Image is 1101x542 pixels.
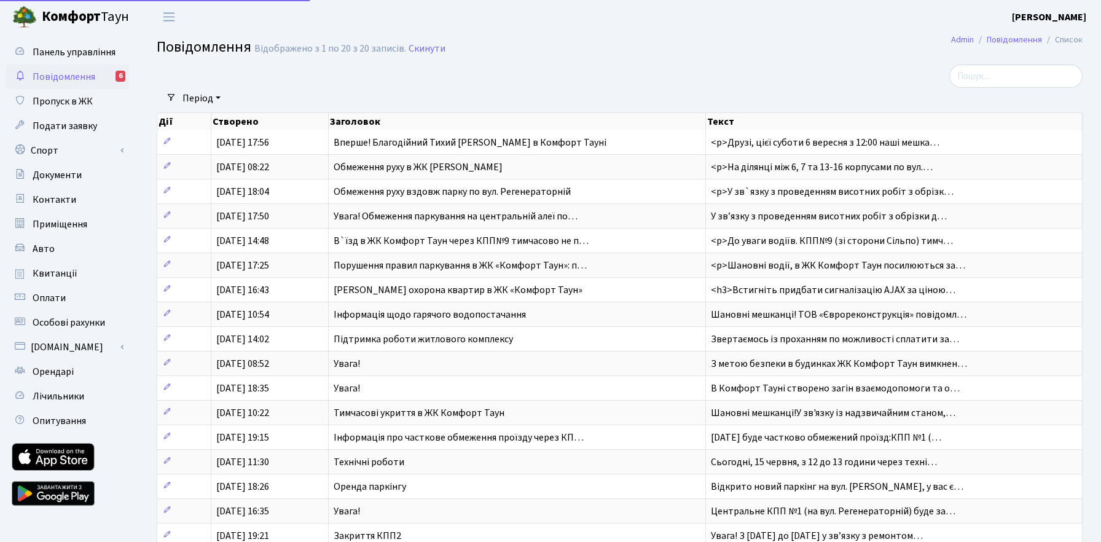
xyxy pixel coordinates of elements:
span: Відкрито новий паркінг на вул. [PERSON_NAME], у вас є… [711,480,963,493]
span: [DATE] 16:35 [216,505,269,518]
b: Комфорт [42,7,101,26]
span: Документи [33,168,82,182]
div: 6 [116,71,125,82]
span: [DATE] 10:54 [216,308,269,321]
span: Панель управління [33,45,116,59]
a: [PERSON_NAME] [1012,10,1086,25]
div: Відображено з 1 по 20 з 20 записів. [254,43,406,55]
span: Увага! Обмеження паркування на центральній алеї по… [334,210,578,223]
a: Період [178,88,225,109]
span: [DATE] 18:04 [216,185,269,198]
span: Увага! [334,382,360,395]
span: [DATE] 17:25 [216,259,269,272]
a: Лічильники [6,384,129,409]
span: [DATE] 14:02 [216,332,269,346]
a: Опитування [6,409,129,433]
span: Шановні мешканці! ТОВ «Єврореконструкція» повідомл… [711,308,966,321]
span: Звертаємось із проханням по можливості сплатити за… [711,332,959,346]
span: Лічильники [33,390,84,403]
span: [DATE] 16:43 [216,283,269,297]
span: Повідомлення [33,70,95,84]
a: Скинути [409,43,445,55]
span: <p>Друзі, цієї суботи 6 вересня з 12:00 наші мешка… [711,136,939,149]
a: [DOMAIN_NAME] [6,335,129,359]
span: Увага! [334,357,360,371]
span: [DATE] 14:48 [216,234,269,248]
span: Підтримка роботи житлового комплексу [334,332,513,346]
a: Контакти [6,187,129,212]
a: Повідомлення [987,33,1042,46]
span: Інформація щодо гарячого водопостачання [334,308,526,321]
span: Авто [33,242,55,256]
span: В Комфорт Тауні створено загін взаємодопомоги та о… [711,382,960,395]
a: Оплати [6,286,129,310]
span: Обмеження руху в ЖК [PERSON_NAME] [334,160,503,174]
a: Пропуск в ЖК [6,89,129,114]
span: Квитанції [33,267,77,280]
span: <p>На ділянці між 6, 7 та 13-16 корпусами по вул.… [711,160,933,174]
th: Текст [706,113,1083,130]
li: Список [1042,33,1083,47]
a: Подати заявку [6,114,129,138]
input: Пошук... [949,65,1083,88]
a: Документи [6,163,129,187]
nav: breadcrumb [933,27,1101,53]
span: [DATE] 17:56 [216,136,269,149]
span: [DATE] 18:26 [216,480,269,493]
span: Центральне КПП №1 (на вул. Регенераторній) буде за… [711,505,955,518]
th: Дії [157,113,211,130]
span: [DATE] 08:52 [216,357,269,371]
span: Увага! [334,505,360,518]
a: Авто [6,237,129,261]
span: Технічні роботи [334,455,404,469]
a: Спорт [6,138,129,163]
span: З метою безпеки в будинках ЖК Комфорт Таун вимкнен… [711,357,967,371]
span: Шановні мешканці!У зв'язку із надзвичайним станом,… [711,406,955,420]
span: Оплати [33,291,66,305]
span: [DATE] буде частково обмежений проїзд:КПП №1 (… [711,431,941,444]
a: Квитанції [6,261,129,286]
span: У звʼязку з проведенням висотних робіт з обрізки д… [711,210,947,223]
span: Орендарі [33,365,74,379]
span: [DATE] 18:35 [216,382,269,395]
b: [PERSON_NAME] [1012,10,1086,24]
span: Порушення правил паркування в ЖК «Комфорт Таун»: п… [334,259,587,272]
span: <p>До уваги водіїв. КПП№9 (зі сторони Сільпо) тимч… [711,234,953,248]
span: Таун [42,7,129,28]
span: Особові рахунки [33,316,105,329]
span: Тимчасові укриття в ЖК Комфорт Таун [334,406,504,420]
span: <h3>Встигніть придбати сигналізацію AJAX за ціною… [711,283,955,297]
span: [DATE] 19:15 [216,431,269,444]
a: Admin [951,33,974,46]
span: <p>Шановні водії, в ЖК Комфорт Таун посилюються за… [711,259,965,272]
a: Орендарі [6,359,129,384]
span: [DATE] 11:30 [216,455,269,469]
button: Переключити навігацію [154,7,184,27]
span: [PERSON_NAME] охорона квартир в ЖК «Комфорт Таун» [334,283,582,297]
th: Створено [211,113,329,130]
span: Сьогодні, 15 червня, з 12 до 13 години через техні… [711,455,937,469]
span: Оренда паркінгу [334,480,406,493]
span: [DATE] 10:22 [216,406,269,420]
span: [DATE] 17:50 [216,210,269,223]
a: Особові рахунки [6,310,129,335]
a: Приміщення [6,212,129,237]
a: Панель управління [6,40,129,65]
th: Заголовок [329,113,706,130]
span: Подати заявку [33,119,97,133]
span: <p>У зв`язку з проведенням висотних робіт з обрізк… [711,185,954,198]
span: Опитування [33,414,86,428]
a: Повідомлення6 [6,65,129,89]
span: Інформація про часткове обмеження проїзду через КП… [334,431,584,444]
span: Контакти [33,193,76,206]
span: [DATE] 08:22 [216,160,269,174]
span: Приміщення [33,218,87,231]
img: logo.png [12,5,37,29]
span: Вперше! Благодійний Тихий [PERSON_NAME] в Комфорт Тауні [334,136,606,149]
span: Повідомлення [157,36,251,58]
span: Обмеження руху вздовж парку по вул. Регенераторній [334,185,571,198]
span: В`їзд в ЖК Комфорт Таун через КПП№9 тимчасово не п… [334,234,589,248]
span: Пропуск в ЖК [33,95,93,108]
